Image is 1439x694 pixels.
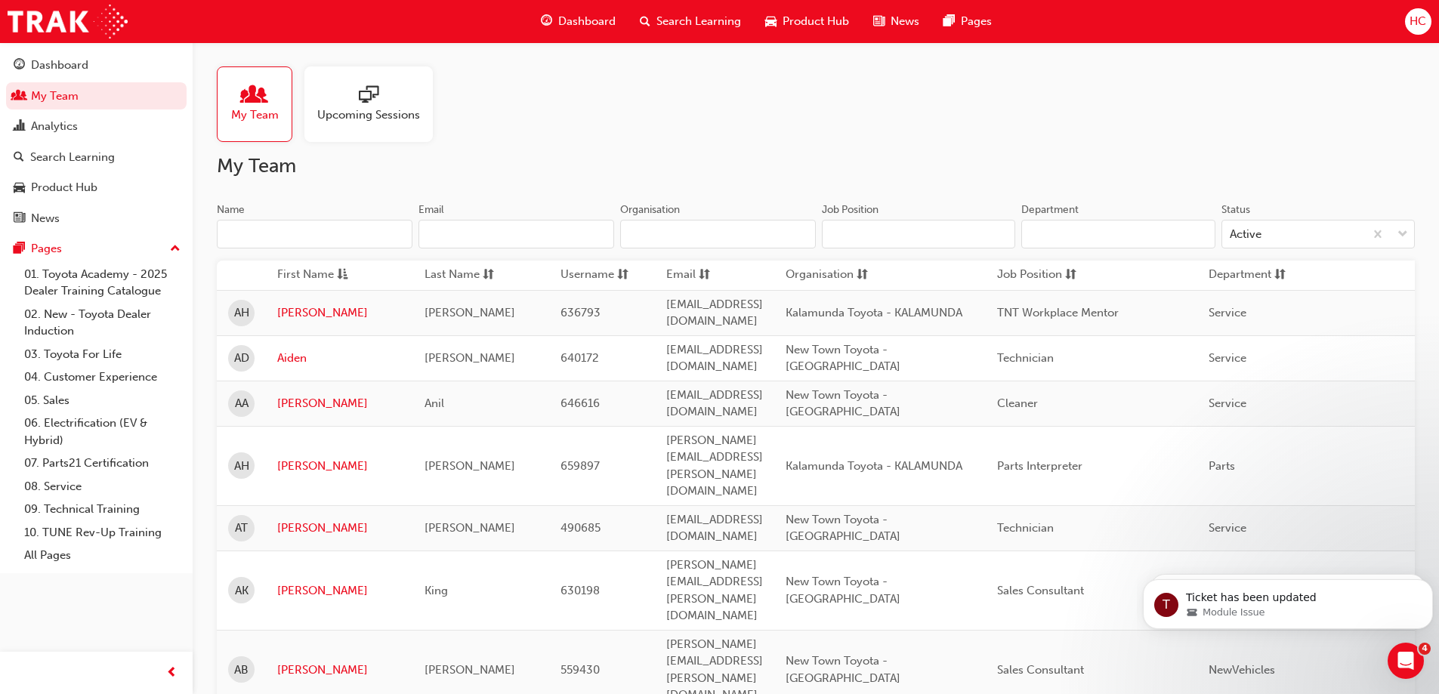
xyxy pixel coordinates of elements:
span: Service [1209,396,1246,410]
span: 640172 [560,351,599,365]
span: New Town Toyota - [GEOGRAPHIC_DATA] [786,388,900,419]
button: Emailsorting-icon [666,266,749,285]
div: Product Hub [31,179,97,196]
span: 646616 [560,396,600,410]
a: My Team [217,66,304,142]
button: DashboardMy TeamAnalyticsSearch LearningProduct HubNews [6,48,187,235]
span: Kalamunda Toyota - KALAMUNDA [786,306,962,319]
a: 03. Toyota For Life [18,343,187,366]
span: sorting-icon [699,266,710,285]
span: Email [666,266,696,285]
span: Kalamunda Toyota - KALAMUNDA [786,459,962,473]
span: Sales Consultant [997,584,1084,597]
span: Technician [997,351,1054,365]
span: sessionType_ONLINE_URL-icon [359,85,378,106]
span: [PERSON_NAME][EMAIL_ADDRESS][PERSON_NAME][DOMAIN_NAME] [666,433,763,498]
span: [EMAIL_ADDRESS][DOMAIN_NAME] [666,343,763,374]
a: 05. Sales [18,389,187,412]
span: 659897 [560,459,600,473]
input: Job Position [822,220,1015,248]
input: Department [1021,220,1215,248]
a: search-iconSearch Learning [628,6,753,37]
span: car-icon [765,12,777,31]
input: Email [418,220,614,248]
span: sorting-icon [1065,266,1076,285]
span: King [425,584,448,597]
input: Name [217,220,412,248]
span: news-icon [873,12,885,31]
span: AK [235,582,249,600]
iframe: Intercom notifications message [1137,547,1439,653]
span: Dashboard [558,13,616,30]
img: Trak [8,5,128,39]
span: Anil [425,396,444,410]
span: Service [1209,351,1246,365]
span: TNT Workplace Mentor [997,306,1119,319]
span: First Name [277,266,334,285]
div: Email [418,202,444,217]
span: 636793 [560,306,601,319]
button: Pages [6,235,187,263]
span: people-icon [245,85,264,106]
div: News [31,210,60,227]
span: [PERSON_NAME][EMAIL_ADDRESS][PERSON_NAME][DOMAIN_NAME] [666,558,763,623]
a: [PERSON_NAME] [277,582,402,600]
span: AH [234,458,249,475]
span: sorting-icon [857,266,868,285]
span: sorting-icon [1274,266,1286,285]
a: 01. Toyota Academy - 2025 Dealer Training Catalogue [18,263,187,303]
button: First Nameasc-icon [277,266,360,285]
span: New Town Toyota - [GEOGRAPHIC_DATA] [786,575,900,606]
a: news-iconNews [861,6,931,37]
div: Name [217,202,245,217]
a: Dashboard [6,51,187,79]
span: AT [235,520,248,537]
span: news-icon [14,212,25,226]
span: down-icon [1397,225,1408,245]
span: Organisation [786,266,854,285]
span: AD [234,350,249,367]
span: [EMAIL_ADDRESS][DOMAIN_NAME] [666,388,763,419]
span: car-icon [14,181,25,195]
span: Job Position [997,266,1062,285]
span: Department [1209,266,1271,285]
span: Upcoming Sessions [317,106,420,124]
span: 490685 [560,521,601,535]
span: HC [1410,13,1426,30]
span: guage-icon [541,12,552,31]
span: guage-icon [14,59,25,72]
a: 10. TUNE Rev-Up Training [18,521,187,544]
a: [PERSON_NAME] [277,662,402,679]
a: guage-iconDashboard [529,6,628,37]
span: My Team [231,106,279,124]
span: Username [560,266,614,285]
a: [PERSON_NAME] [277,520,402,537]
span: Parts Interpreter [997,459,1082,473]
span: 559430 [560,663,600,677]
button: Organisationsorting-icon [786,266,869,285]
button: Job Positionsorting-icon [997,266,1080,285]
span: Technician [997,521,1054,535]
span: Search Learning [656,13,741,30]
a: News [6,205,187,233]
a: 09. Technical Training [18,498,187,521]
a: [PERSON_NAME] [277,395,402,412]
span: Cleaner [997,396,1038,410]
div: Department [1021,202,1079,217]
span: chart-icon [14,120,25,134]
a: Analytics [6,113,187,140]
span: Sales Consultant [997,663,1084,677]
a: 02. New - Toyota Dealer Induction [18,303,187,343]
span: Product Hub [783,13,849,30]
span: search-icon [14,151,24,165]
span: Parts [1209,459,1235,473]
a: [PERSON_NAME] [277,458,402,475]
a: Upcoming Sessions [304,66,445,142]
span: pages-icon [14,242,25,256]
span: [PERSON_NAME] [425,306,515,319]
span: [PERSON_NAME] [425,351,515,365]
